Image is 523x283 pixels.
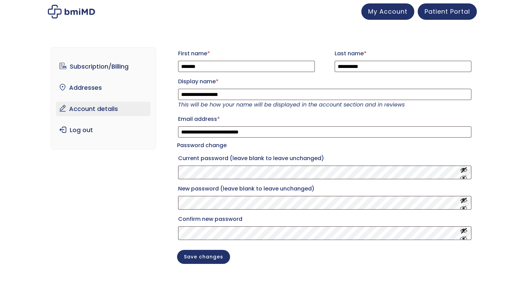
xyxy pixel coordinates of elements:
[56,81,151,95] a: Addresses
[56,123,151,137] a: Log out
[460,166,468,179] button: Show password
[178,101,405,109] em: This will be how your name will be displayed in the account section and in reviews
[368,7,407,16] span: My Account
[460,197,468,209] button: Show password
[178,153,471,164] label: Current password (leave blank to leave unchanged)
[178,183,471,194] label: New password (leave blank to leave unchanged)
[177,141,227,150] legend: Password change
[361,3,414,20] a: My Account
[178,214,471,225] label: Confirm new password
[56,59,151,74] a: Subscription/Billing
[48,5,95,18] img: My account
[460,227,468,240] button: Show password
[335,48,471,59] label: Last name
[418,3,477,20] a: Patient Portal
[178,48,315,59] label: First name
[51,47,156,150] nav: Account pages
[56,102,151,116] a: Account details
[178,76,471,87] label: Display name
[425,7,470,16] span: Patient Portal
[178,114,471,125] label: Email address
[177,250,230,264] button: Save changes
